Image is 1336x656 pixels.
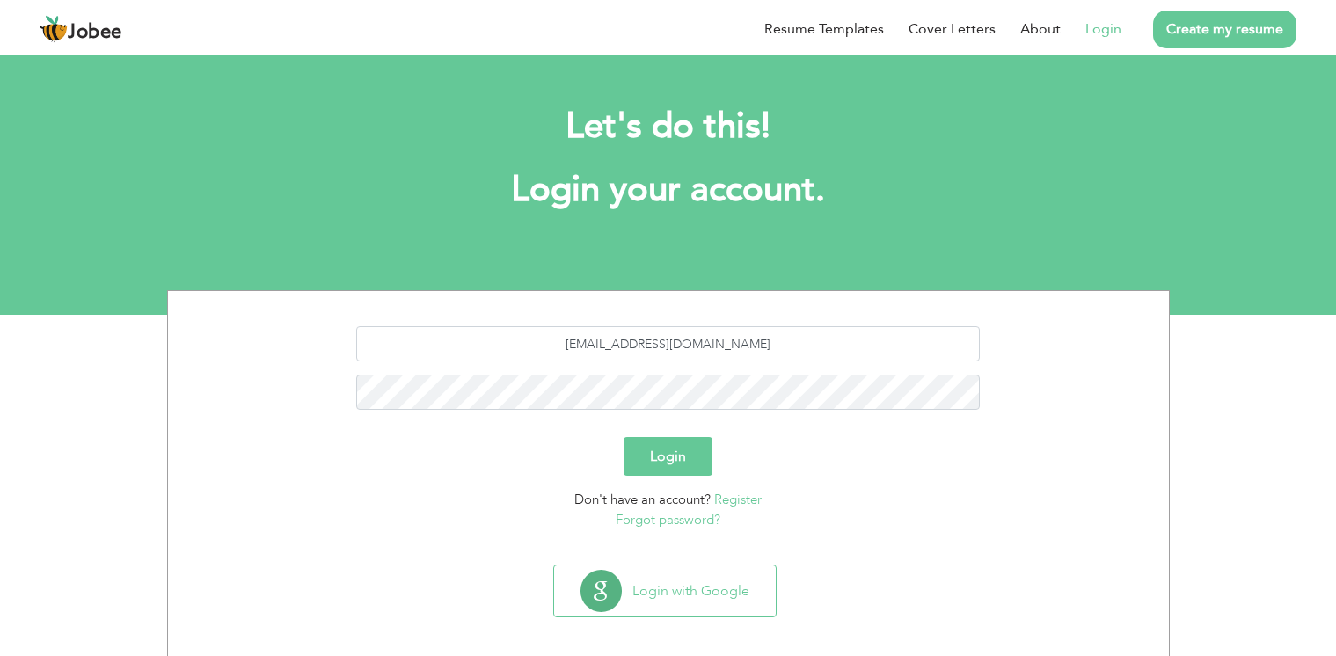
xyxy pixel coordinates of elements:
[909,18,996,40] a: Cover Letters
[1020,18,1061,40] a: About
[40,15,122,43] a: Jobee
[1085,18,1121,40] a: Login
[1153,11,1296,48] a: Create my resume
[193,104,1143,149] h2: Let's do this!
[616,511,720,528] a: Forgot password?
[764,18,884,40] a: Resume Templates
[193,167,1143,213] h1: Login your account.
[40,15,68,43] img: jobee.io
[68,23,122,42] span: Jobee
[574,491,711,508] span: Don't have an account?
[554,565,776,616] button: Login with Google
[624,437,712,476] button: Login
[356,326,980,361] input: Email
[714,491,762,508] a: Register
